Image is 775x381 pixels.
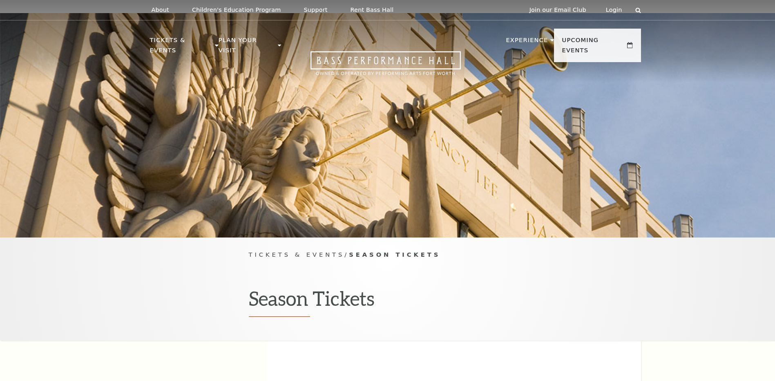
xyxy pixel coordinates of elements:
[219,35,276,60] p: Plan Your Visit
[150,35,213,60] p: Tickets & Events
[351,7,394,13] p: Rent Bass Hall
[562,35,625,60] p: Upcoming Events
[349,251,440,258] span: Season Tickets
[304,7,328,13] p: Support
[249,287,527,317] h1: Season Tickets
[506,35,548,50] p: Experience
[192,7,281,13] p: Children's Education Program
[152,7,169,13] p: About
[249,250,527,260] p: /
[249,251,345,258] span: Tickets & Events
